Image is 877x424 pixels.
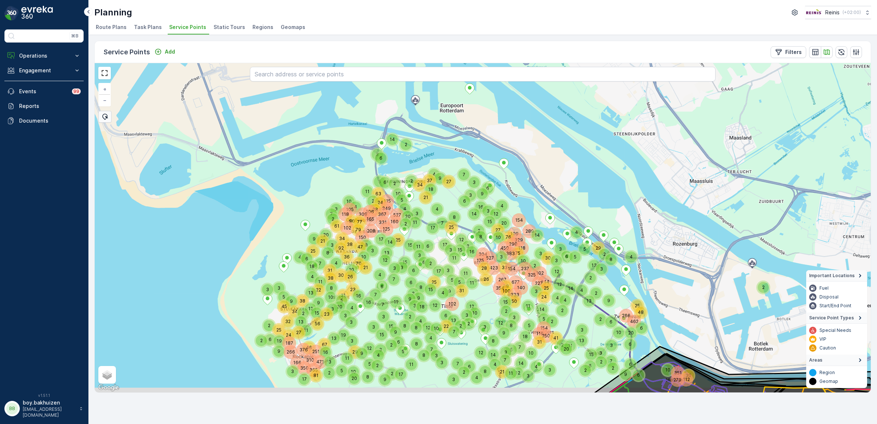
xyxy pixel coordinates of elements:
[400,139,411,150] div: 2
[437,218,441,222] div: 7
[342,222,353,233] div: 102
[364,206,369,211] div: 106
[399,203,410,214] div: 4
[535,248,546,259] div: 3
[389,178,400,189] div: 2
[516,243,521,247] div: 118
[382,196,393,207] div: 115
[422,241,433,252] div: 6
[569,251,581,262] div: 5
[327,214,332,218] div: 2
[19,52,69,59] p: Operations
[385,237,396,248] div: 14
[569,251,574,256] div: 5
[499,243,503,247] div: 450
[434,173,439,177] div: 9
[294,252,305,263] div: 4
[370,204,381,215] div: 28
[414,250,425,261] div: 3
[358,251,363,256] div: 10
[499,243,510,254] div: 450
[475,255,486,266] div: 175
[599,249,603,253] div: 2
[381,203,392,214] div: 349
[429,169,440,180] div: 4
[626,251,630,256] div: 4
[367,245,371,250] div: 3
[375,153,386,164] div: 6
[404,240,409,244] div: 15
[367,245,378,256] div: 3
[375,234,380,238] div: 17
[507,239,512,243] div: 290
[424,175,435,186] div: 37
[482,183,487,187] div: 6
[509,228,513,233] div: 109
[571,227,575,231] div: 4
[400,218,411,229] div: 2
[459,196,470,207] div: 6
[346,216,357,227] div: 80
[469,209,473,213] div: 14
[513,215,518,219] div: 154
[373,188,377,193] div: 63
[375,197,386,208] div: 24
[410,217,421,228] div: 11
[4,84,84,99] a: Events99
[551,255,562,266] div: 3
[19,102,81,110] p: Reports
[354,242,365,253] div: 47
[482,183,493,194] div: 6
[483,206,494,217] div: 3
[331,221,336,225] div: 61
[354,217,365,228] div: 77
[469,177,473,181] div: 3
[301,253,312,264] div: 6
[399,257,404,261] div: 15
[103,97,107,103] span: −
[344,239,355,250] div: 38
[335,243,346,254] div: 92
[505,248,516,259] div: 383
[367,196,378,207] div: 2
[509,228,520,239] div: 109
[605,254,610,258] div: 8
[785,48,802,56] p: Filters
[466,246,471,251] div: 16
[375,153,380,157] div: 6
[446,222,457,233] div: 25
[420,192,425,196] div: 21
[427,222,432,227] div: 17
[340,209,344,213] div: 118
[496,251,500,256] div: 3
[434,173,445,184] div: 9
[393,188,397,193] div: 10
[379,255,384,259] div: 12
[496,251,507,262] div: 3
[437,218,448,229] div: 7
[361,240,365,244] div: 8
[466,246,477,257] div: 16
[411,208,416,213] div: 3
[449,212,453,216] div: 8
[382,196,386,200] div: 115
[469,209,480,220] div: 14
[475,202,480,206] div: 16
[484,216,495,227] div: 15
[379,255,390,266] div: 12
[322,247,327,252] div: 8
[367,196,372,200] div: 2
[532,230,543,241] div: 14
[413,241,417,246] div: 11
[477,188,481,193] div: 9
[406,175,417,186] div: 2
[429,169,433,173] div: 4
[551,255,555,260] div: 3
[375,234,386,245] div: 17
[418,257,423,261] div: 6
[512,248,523,259] div: 75
[21,6,53,21] img: logo_dark-DEwI_e13.png
[413,241,424,252] div: 11
[326,209,337,220] div: 7
[542,253,547,257] div: 30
